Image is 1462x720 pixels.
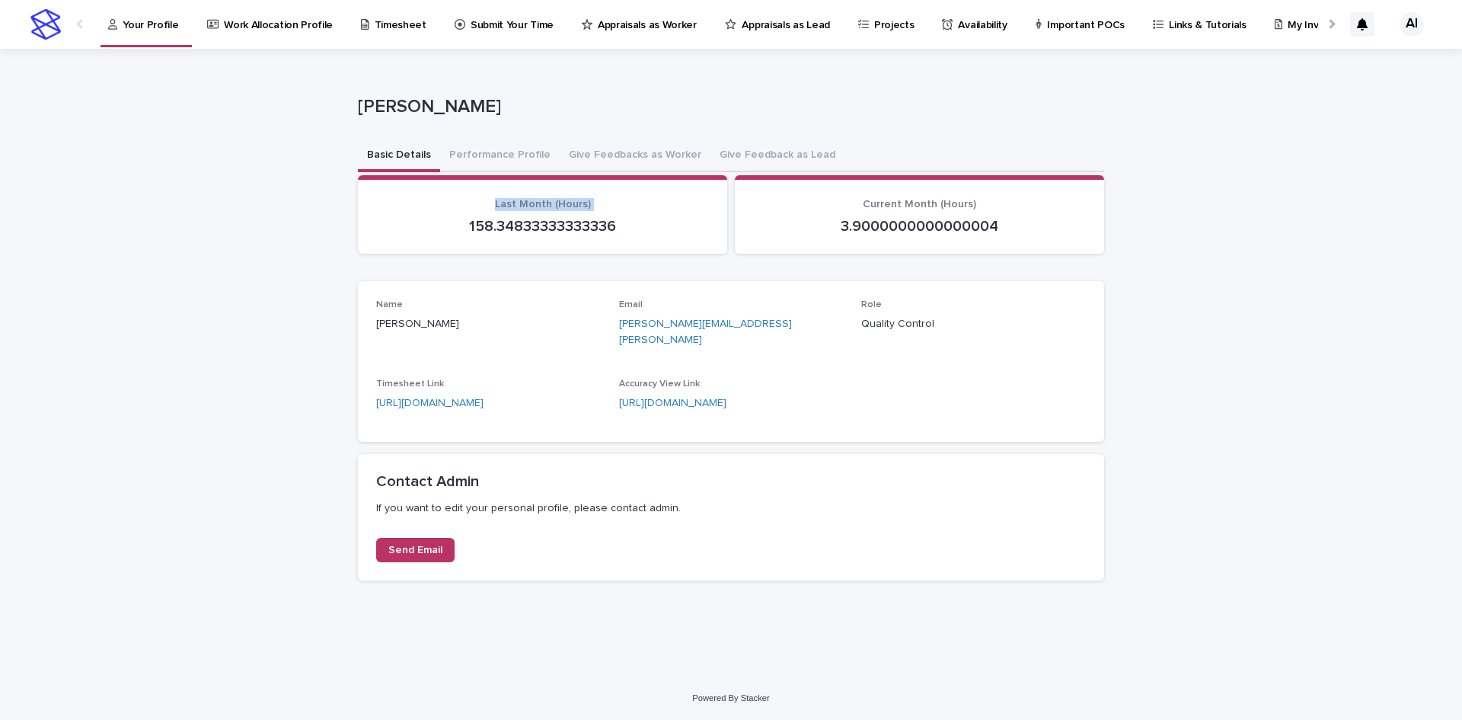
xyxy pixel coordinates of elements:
[619,379,700,389] span: Accuracy View Link
[1400,12,1424,37] div: AI
[863,199,976,210] span: Current Month (Hours)
[376,217,709,235] p: 158.34833333333336
[861,316,1086,332] p: Quality Control
[861,300,882,309] span: Role
[376,538,455,562] a: Send Email
[376,398,484,408] a: [URL][DOMAIN_NAME]
[388,545,442,555] span: Send Email
[376,501,1086,515] p: If you want to edit your personal profile, please contact admin.
[692,693,769,702] a: Powered By Stacker
[30,9,61,40] img: stacker-logo-s-only.png
[376,316,601,332] p: [PERSON_NAME]
[619,318,792,345] a: [PERSON_NAME][EMAIL_ADDRESS][PERSON_NAME]
[440,140,560,172] button: Performance Profile
[619,300,643,309] span: Email
[560,140,710,172] button: Give Feedbacks as Worker
[495,199,591,210] span: Last Month (Hours)
[753,217,1086,235] p: 3.9000000000000004
[358,96,1098,118] p: [PERSON_NAME]
[376,379,444,389] span: Timesheet Link
[376,472,1086,491] h2: Contact Admin
[358,140,440,172] button: Basic Details
[619,398,726,408] a: [URL][DOMAIN_NAME]
[710,140,844,172] button: Give Feedback as Lead
[376,300,403,309] span: Name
